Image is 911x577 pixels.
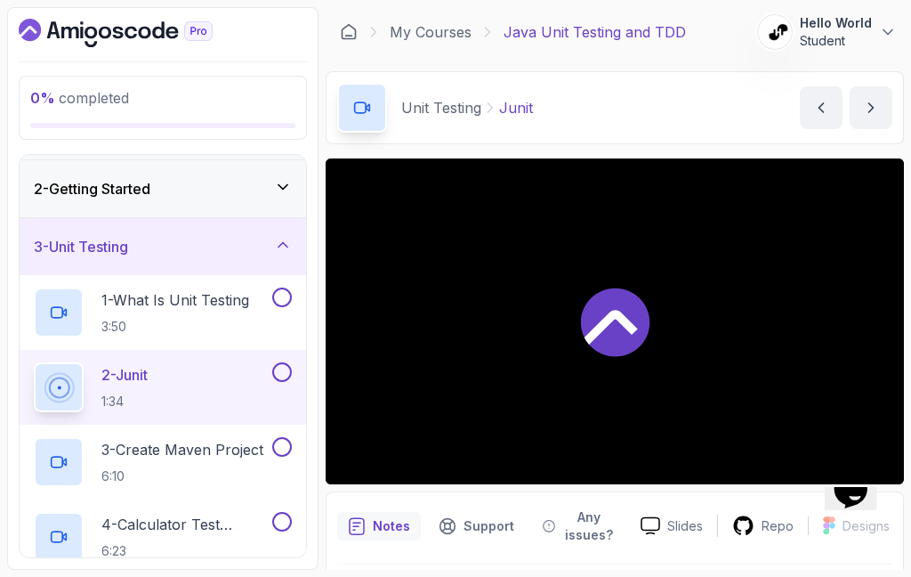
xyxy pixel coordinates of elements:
[626,516,717,535] a: Slides
[101,393,148,410] p: 1:34
[757,14,897,50] button: user profile imageHello WorldStudent
[464,517,514,535] p: Support
[101,439,263,460] p: 3 - Create Maven Project
[101,467,263,485] p: 6:10
[101,364,148,386] p: 2 - Junit
[34,437,292,487] button: 3-Create Maven Project6:10
[390,21,472,43] a: My Courses
[800,14,872,32] p: Hello World
[34,288,292,337] button: 1-What Is Unit Testing3:50
[762,517,794,535] p: Repo
[401,97,481,118] p: Unit Testing
[499,97,533,118] p: Junit
[34,236,128,257] h3: 3 - Unit Testing
[101,514,269,535] p: 4 - Calculator Test Example
[34,512,292,562] button: 4-Calculator Test Example6:23
[532,503,626,549] button: Feedback button
[428,503,525,549] button: Support button
[373,517,410,535] p: Notes
[504,21,686,43] p: Java Unit Testing and TDD
[20,218,306,275] button: 3-Unit Testing
[34,362,292,412] button: 2-Junit1:34
[718,515,808,537] a: Repo
[818,487,897,563] iframe: chat widget
[101,318,249,336] p: 3:50
[30,89,55,107] span: 0 %
[667,517,703,535] p: Slides
[101,542,269,560] p: 6:23
[850,86,892,129] button: next content
[30,89,129,107] span: completed
[337,503,421,549] button: notes button
[758,15,792,49] img: user profile image
[34,178,150,199] h3: 2 - Getting Started
[562,508,616,544] p: Any issues?
[800,86,842,129] button: previous content
[101,289,249,311] p: 1 - What Is Unit Testing
[800,32,872,50] p: Student
[340,23,358,41] a: Dashboard
[19,19,254,47] a: Dashboard
[20,160,306,217] button: 2-Getting Started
